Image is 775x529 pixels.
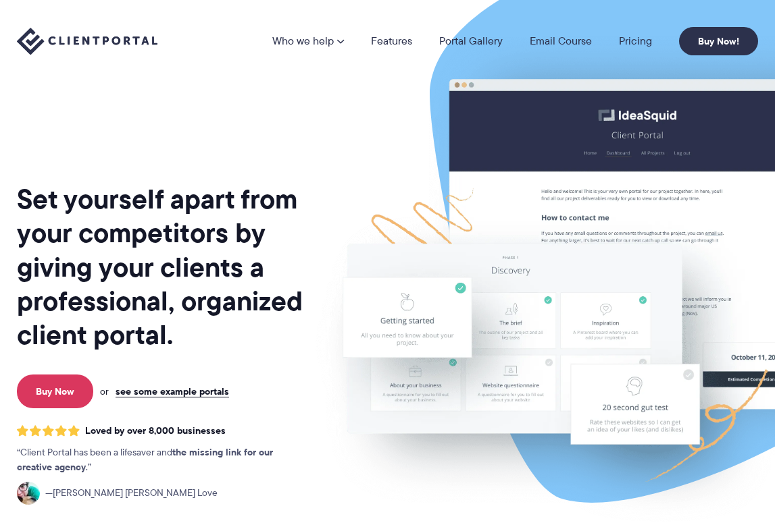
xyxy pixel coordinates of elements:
a: Pricing [619,36,652,47]
span: Loved by over 8,000 businesses [85,425,226,437]
strong: the missing link for our creative agency [17,445,273,474]
a: Buy Now [17,374,93,408]
a: Buy Now! [679,27,758,55]
h1: Set yourself apart from your competitors by giving your clients a professional, organized client ... [17,182,314,352]
a: Portal Gallery [439,36,503,47]
a: see some example portals [116,385,229,397]
span: [PERSON_NAME] [PERSON_NAME] Love [45,486,218,501]
span: or [100,385,109,397]
a: Who we help [272,36,344,47]
a: Features [371,36,412,47]
a: Email Course [530,36,592,47]
p: Client Portal has been a lifesaver and . [17,445,301,475]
